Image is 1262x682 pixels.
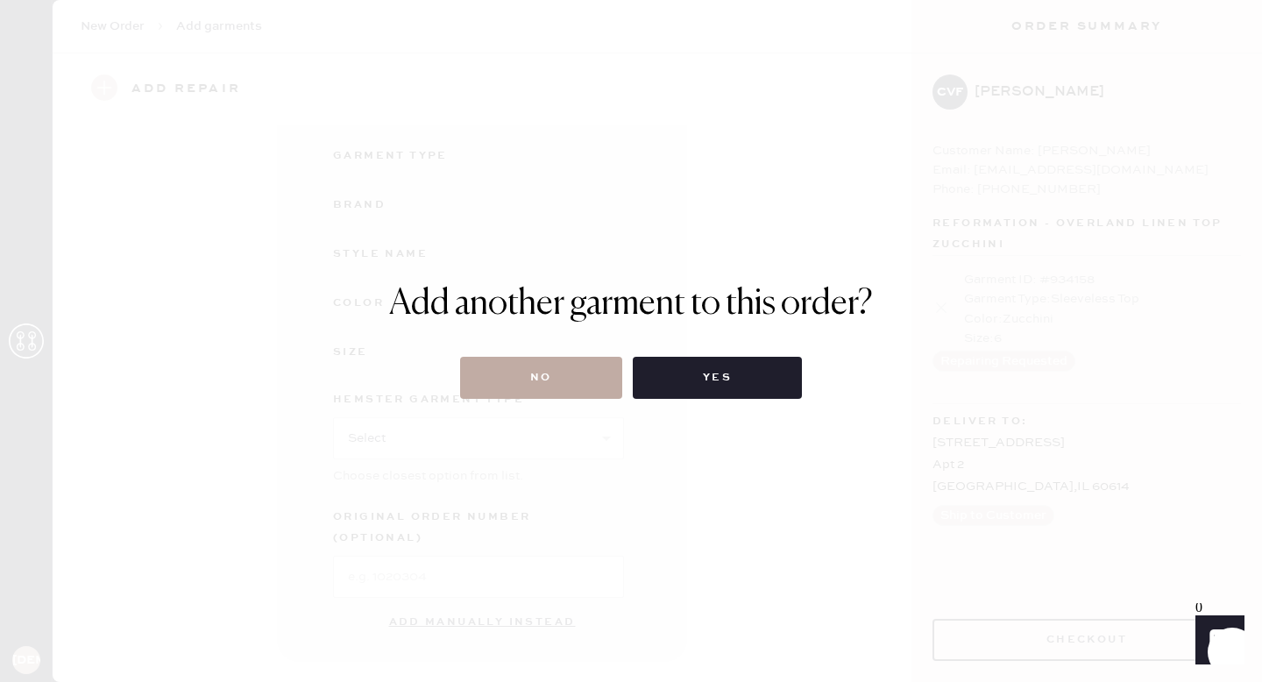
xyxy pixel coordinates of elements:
iframe: Front Chat [1179,603,1254,678]
h1: Add another garment to this order? [389,283,873,325]
button: Yes [633,357,802,399]
button: No [460,357,622,399]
